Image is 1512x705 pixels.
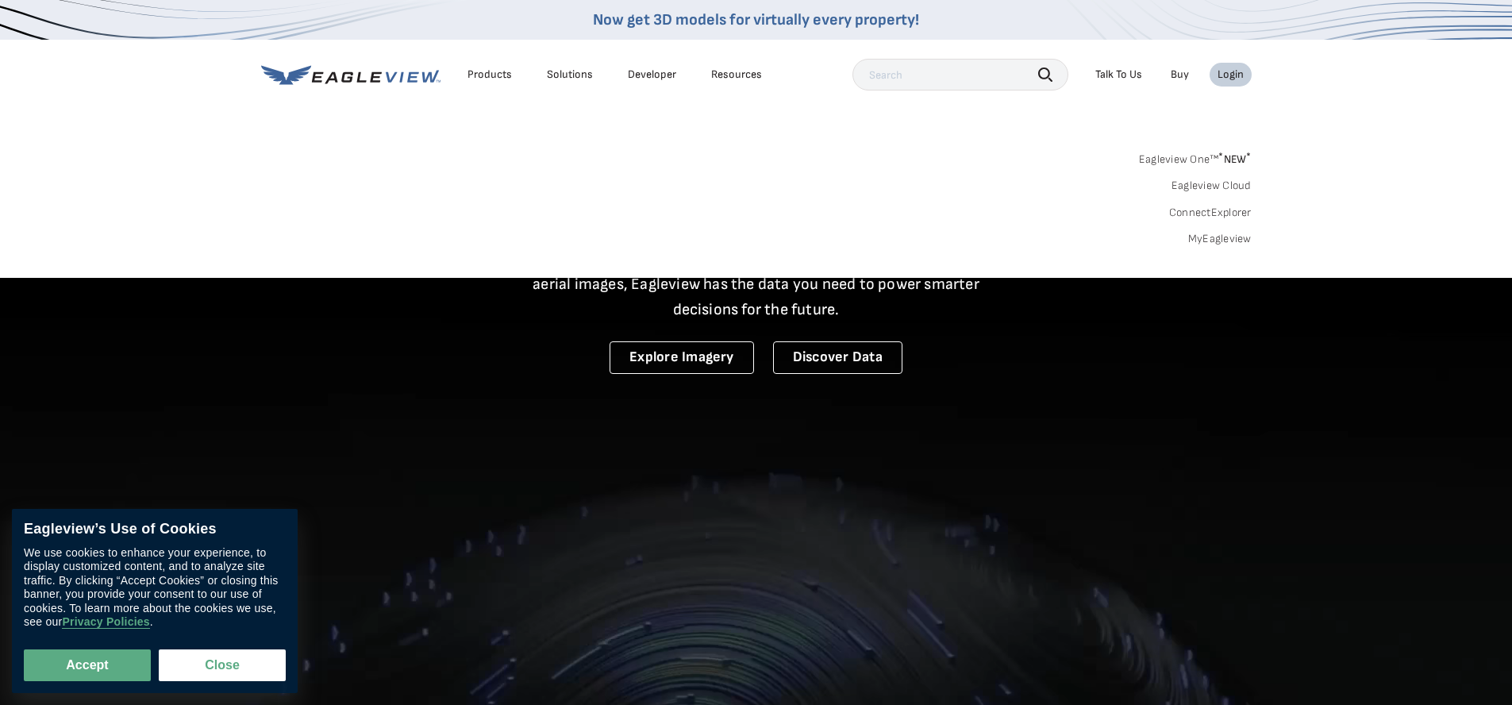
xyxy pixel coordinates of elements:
[1172,179,1252,193] a: Eagleview Cloud
[24,521,286,538] div: Eagleview’s Use of Cookies
[1169,206,1252,220] a: ConnectExplorer
[547,67,593,82] div: Solutions
[773,341,902,374] a: Discover Data
[1218,67,1244,82] div: Login
[852,59,1068,91] input: Search
[24,546,286,630] div: We use cookies to enhance your experience, to display customized content, and to analyze site tra...
[159,649,286,681] button: Close
[1139,148,1252,166] a: Eagleview One™*NEW*
[1188,232,1252,246] a: MyEagleview
[24,649,151,681] button: Accept
[1095,67,1142,82] div: Talk To Us
[1218,152,1251,166] span: NEW
[1171,67,1189,82] a: Buy
[628,67,676,82] a: Developer
[467,67,512,82] div: Products
[610,341,754,374] a: Explore Imagery
[711,67,762,82] div: Resources
[62,616,149,630] a: Privacy Policies
[593,10,919,29] a: Now get 3D models for virtually every property!
[514,246,999,322] p: A new era starts here. Built on more than 3.5 billion high-resolution aerial images, Eagleview ha...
